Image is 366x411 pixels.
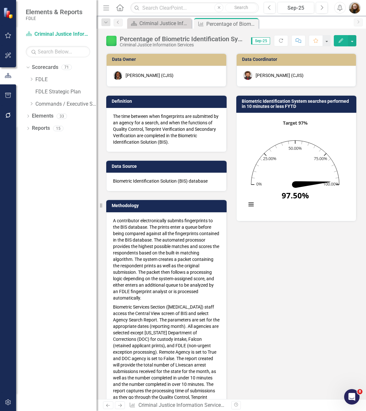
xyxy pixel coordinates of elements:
[112,164,223,169] h3: Data Source
[26,46,90,57] input: Search Below...
[256,181,262,187] text: 0%
[263,156,276,161] text: 25.00%
[106,36,117,46] img: Proceeding as Planned
[243,118,350,215] div: Target 97%. Highcharts interactive chart.
[32,112,53,120] a: Elements
[283,120,307,126] text: Target 97%
[113,217,220,302] p: A contributor electronically submits fingerprints to the BIS database. The prints enter a queue b...
[126,72,174,79] div: [PERSON_NAME] (CJIS)
[113,178,220,184] div: Biometric Identification Solution (BIS) database
[26,31,90,38] a: Criminal Justice Information Services
[112,57,223,62] h3: Data Owner
[120,35,245,43] div: Percentage of Biometric Identification System searches performed in 10 minutes or less
[113,71,122,80] img: Lucy Saunders
[35,88,97,96] a: FDLE Strategic Plan
[295,179,331,188] path: 97.5. FYTD (Avg).
[129,402,226,409] div: » »
[35,100,97,108] a: Commands / Executive Support Branch
[35,76,97,83] a: FDLE
[323,181,339,187] text: 100.00%
[112,203,223,208] h3: Methodology
[226,402,248,408] a: Measures
[344,389,360,405] iframe: Intercom live chat
[225,3,257,12] button: Search
[120,43,245,47] div: Criminal Justice Information Services
[288,145,302,151] text: 50.00%
[314,156,327,161] text: 75.00%
[357,389,362,394] span: 8
[113,113,220,145] div: The time between when fingerprints are submitted by an agency for a search, and when the function...
[243,118,347,215] svg: Interactive chart
[138,402,224,408] a: Criminal Justice Information Services
[26,8,82,16] span: Elements & Reports
[57,113,67,119] div: 33
[234,5,248,10] span: Search
[129,19,190,27] a: Criminal Justice Information Services Landing Page
[32,125,50,132] a: Reports
[32,64,58,71] a: Scorecards
[280,4,312,12] div: Sep-25
[256,72,304,79] div: [PERSON_NAME] (CJIS)
[53,126,63,131] div: 15
[282,190,309,201] text: 97.50%
[349,2,361,14] img: Jennifer Siddoway
[130,2,259,14] input: Search ClearPoint...
[3,7,14,19] img: ClearPoint Strategy
[242,99,353,109] h3: Biometric Identification System searches performed in 10 minutes or less FYTD
[139,19,190,27] div: Criminal Justice Information Services Landing Page
[251,37,270,44] span: Sep-25
[247,200,256,209] button: View chart menu, Target 97%
[112,99,223,104] h3: Definition
[206,20,257,28] div: Percentage of Biometric Identification System searches performed in 10 minutes or less
[61,65,72,70] div: 71
[243,71,252,80] img: Christopher Kenworthy
[26,16,82,21] small: FDLE
[242,57,353,62] h3: Data Coordinator
[277,2,314,14] button: Sep-25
